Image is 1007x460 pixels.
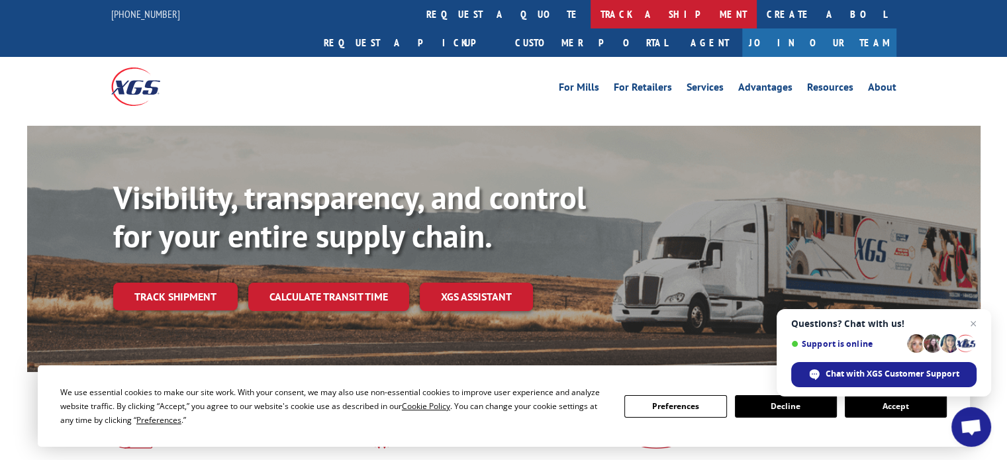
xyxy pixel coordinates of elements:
a: Services [687,82,724,97]
a: Customer Portal [505,28,677,57]
span: Questions? Chat with us! [791,318,977,329]
a: For Retailers [614,82,672,97]
a: Advantages [738,82,792,97]
a: For Mills [559,82,599,97]
a: [PHONE_NUMBER] [111,7,180,21]
a: Resources [807,82,853,97]
span: Chat with XGS Customer Support [791,362,977,387]
span: Cookie Policy [402,400,450,412]
a: Join Our Team [742,28,896,57]
span: Support is online [791,339,902,349]
a: Calculate transit time [248,283,409,311]
span: Chat with XGS Customer Support [826,368,959,380]
b: Visibility, transparency, and control for your entire supply chain. [113,177,586,256]
button: Preferences [624,395,726,418]
a: About [868,82,896,97]
a: XGS ASSISTANT [420,283,533,311]
a: Request a pickup [314,28,505,57]
div: We use essential cookies to make our site work. With your consent, we may also use non-essential ... [60,385,608,427]
button: Accept [845,395,947,418]
button: Decline [735,395,837,418]
span: Preferences [136,414,181,426]
a: Agent [677,28,742,57]
div: Cookie Consent Prompt [38,365,970,447]
a: Track shipment [113,283,238,310]
a: Open chat [951,407,991,447]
